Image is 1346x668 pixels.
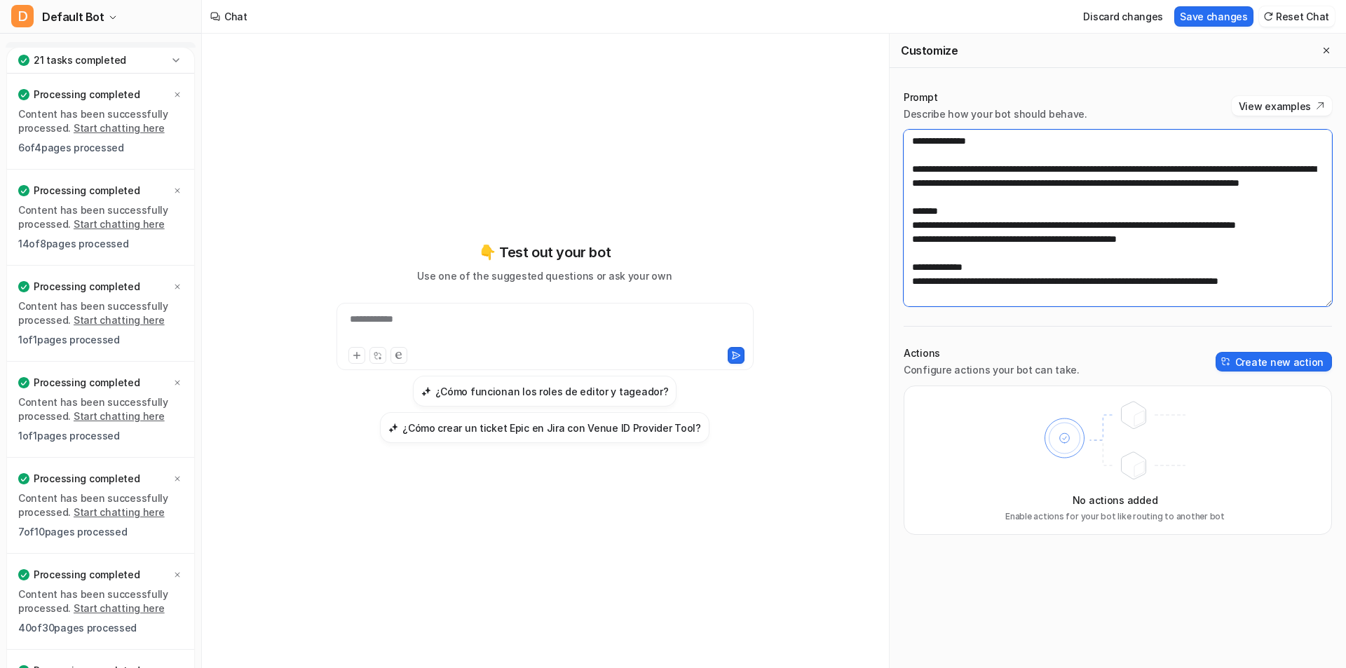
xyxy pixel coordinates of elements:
p: Content has been successfully processed. [18,107,183,135]
p: Actions [904,346,1080,360]
p: 6 of 4 pages processed [18,141,183,155]
a: Chat [6,42,196,62]
p: Content has been successfully processed. [18,203,183,231]
p: Enable actions for your bot like routing to another bot [1005,510,1225,523]
p: Content has been successfully processed. [18,587,183,615]
img: ¿Cómo funcionan los roles de editor y tageador? [421,386,431,397]
a: Start chatting here [74,122,165,134]
button: View examples [1232,96,1332,116]
p: 👇 Test out your bot [479,242,611,263]
span: D [11,5,34,27]
a: Start chatting here [74,602,165,614]
a: Start chatting here [74,506,165,518]
p: 40 of 30 pages processed [18,621,183,635]
p: Prompt [904,90,1087,104]
p: Content has been successfully processed. [18,395,183,423]
button: Create new action [1216,352,1332,372]
p: Content has been successfully processed. [18,491,183,519]
p: Processing completed [34,88,140,102]
p: Processing completed [34,376,140,390]
p: 1 of 1 pages processed [18,333,183,347]
p: Processing completed [34,280,140,294]
p: Describe how your bot should behave. [904,107,1087,121]
a: Start chatting here [74,410,165,422]
a: Start chatting here [74,218,165,230]
p: Processing completed [34,568,140,582]
h2: Customize [901,43,958,57]
p: Configure actions your bot can take. [904,363,1080,377]
p: 21 tasks completed [34,53,126,67]
p: Use one of the suggested questions or ask your own [417,268,672,283]
button: Discard changes [1078,6,1169,27]
button: Save changes [1174,6,1253,27]
span: Default Bot [42,7,104,27]
img: reset [1263,11,1273,22]
div: Chat [224,9,247,24]
h3: ¿Cómo funcionan los roles de editor y tageador? [435,384,669,399]
p: Content has been successfully processed. [18,299,183,327]
p: No actions added [1073,493,1158,507]
img: ¿Cómo crear un ticket Epic en Jira con Venue ID Provider Tool? [388,423,398,433]
p: Processing completed [34,472,140,486]
p: Processing completed [34,184,140,198]
p: 14 of 8 pages processed [18,237,183,251]
h3: ¿Cómo crear un ticket Epic en Jira con Venue ID Provider Tool? [402,421,701,435]
button: Reset Chat [1259,6,1335,27]
button: ¿Cómo funcionan los roles de editor y tageador?¿Cómo funcionan los roles de editor y tageador? [413,376,677,407]
p: 1 of 1 pages processed [18,429,183,443]
img: create-action-icon.svg [1221,357,1231,367]
button: Close flyout [1318,42,1335,59]
p: 7 of 10 pages processed [18,525,183,539]
a: Start chatting here [74,314,165,326]
button: ¿Cómo crear un ticket Epic en Jira con Venue ID Provider Tool?¿Cómo crear un ticket Epic en Jira ... [380,412,709,443]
